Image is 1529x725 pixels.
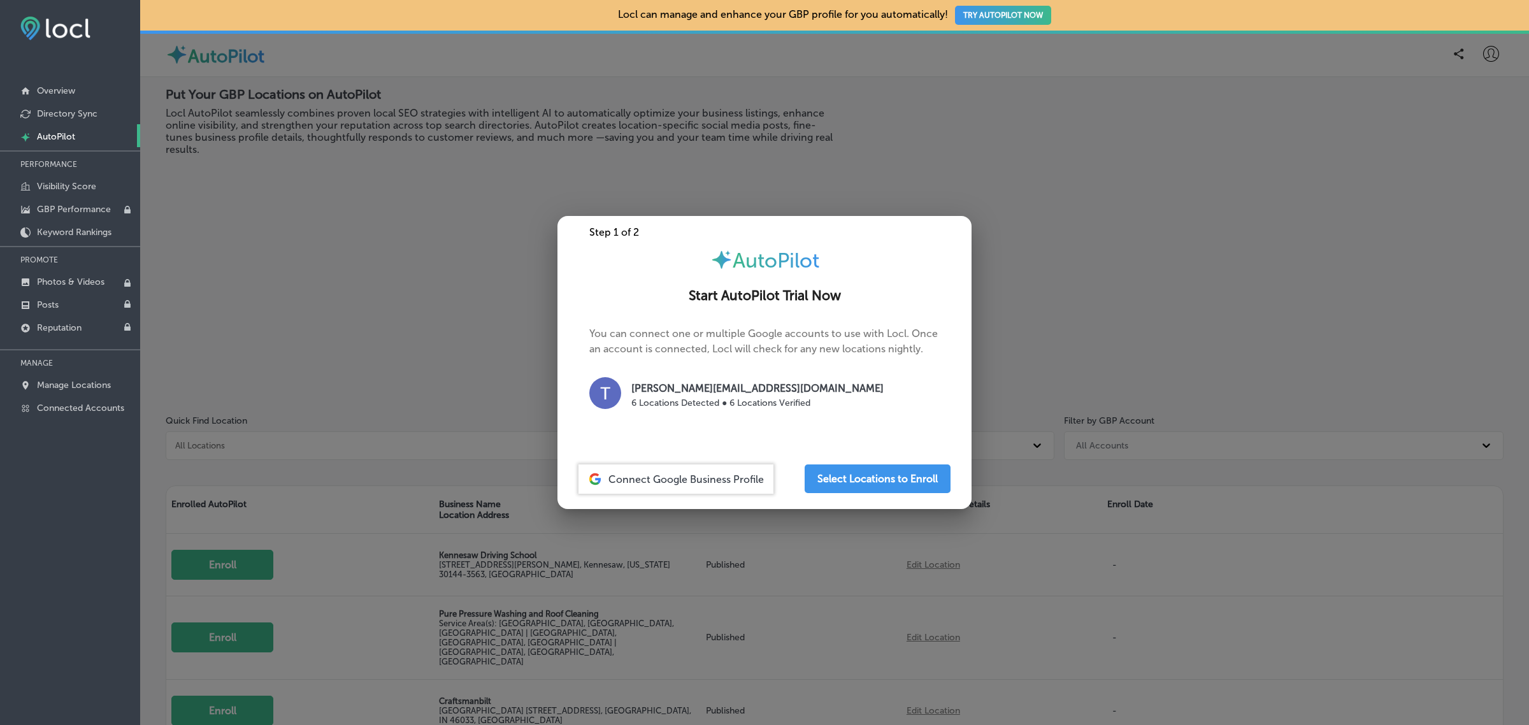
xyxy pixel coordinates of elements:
p: AutoPilot [37,131,75,142]
p: [PERSON_NAME][EMAIL_ADDRESS][DOMAIN_NAME] [631,381,884,396]
p: Connected Accounts [37,403,124,413]
img: fda3e92497d09a02dc62c9cd864e3231.png [20,17,90,40]
p: Posts [37,299,59,310]
p: Keyword Rankings [37,227,111,238]
button: Select Locations to Enroll [805,464,951,493]
span: Connect Google Business Profile [608,473,764,485]
p: Reputation [37,322,82,333]
button: TRY AUTOPILOT NOW [955,6,1051,25]
p: Photos & Videos [37,276,104,287]
p: Directory Sync [37,108,97,119]
h2: Start AutoPilot Trial Now [573,288,956,304]
div: Step 1 of 2 [557,226,972,238]
p: GBP Performance [37,204,111,215]
p: Visibility Score [37,181,96,192]
p: You can connect one or multiple Google accounts to use with Locl. Once an account is connected, L... [589,326,940,424]
p: Manage Locations [37,380,111,391]
img: autopilot-icon [710,248,733,271]
p: Overview [37,85,75,96]
span: AutoPilot [733,248,819,273]
p: 6 Locations Detected ● 6 Locations Verified [631,396,884,410]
